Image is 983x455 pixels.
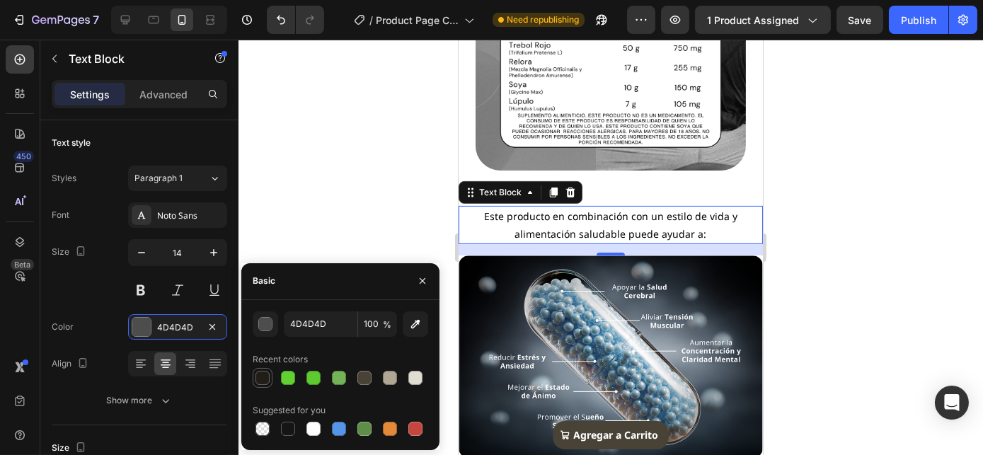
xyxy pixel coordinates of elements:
[901,13,936,28] div: Publish
[69,50,189,67] p: Text Block
[134,172,183,185] span: Paragraph 1
[284,311,357,337] input: Eg: FFFFFF
[52,321,74,333] div: Color
[383,318,391,331] span: %
[70,87,110,102] p: Settings
[889,6,948,34] button: Publish
[459,40,763,455] iframe: Design area
[157,209,224,222] div: Noto Sans
[107,393,173,408] div: Show more
[52,172,76,185] div: Styles
[157,321,198,334] div: 4D4D4D
[369,13,373,28] span: /
[707,13,799,28] span: 1 product assigned
[849,14,872,26] span: Save
[52,209,69,221] div: Font
[695,6,831,34] button: 1 product assigned
[253,275,275,287] div: Basic
[139,87,188,102] p: Advanced
[253,353,308,366] div: Recent colors
[507,13,579,26] span: Need republishing
[52,137,91,149] div: Text style
[93,11,99,28] p: 7
[376,13,459,28] span: Product Page Calm Mind
[935,386,969,420] div: Open Intercom Messenger
[837,6,883,34] button: Save
[52,388,227,413] button: Show more
[13,151,34,162] div: 450
[11,259,34,270] div: Beta
[128,166,227,191] button: Paragraph 1
[52,243,89,262] div: Size
[253,404,326,417] div: Suggested for you
[52,355,91,374] div: Align
[6,6,105,34] button: 7
[267,6,324,34] div: Undo/Redo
